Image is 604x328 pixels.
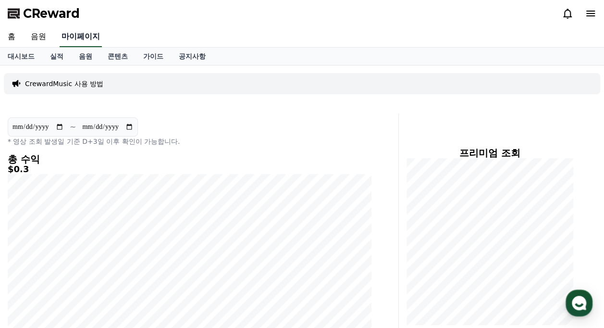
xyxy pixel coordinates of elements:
a: 설정 [124,248,185,272]
a: 콘텐츠 [100,48,136,65]
a: 음원 [23,27,54,47]
a: 마이페이지 [60,27,102,47]
a: CReward [8,6,80,21]
a: 음원 [71,48,100,65]
p: * 영상 조회 발생일 기준 D+3일 이후 확인이 가능합니다. [8,137,371,146]
h4: 총 수익 [8,154,371,164]
h5: $0.3 [8,164,371,174]
a: 실적 [42,48,71,65]
a: 공지사항 [171,48,213,65]
a: CrewardMusic 사용 방법 [25,79,103,88]
span: 홈 [30,263,36,270]
a: 가이드 [136,48,171,65]
h4: 프리미엄 조회 [407,148,573,158]
a: 홈 [3,248,63,272]
span: CReward [23,6,80,21]
p: ~ [70,121,76,133]
a: 대화 [63,248,124,272]
span: 설정 [148,263,160,270]
span: 대화 [88,263,99,271]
